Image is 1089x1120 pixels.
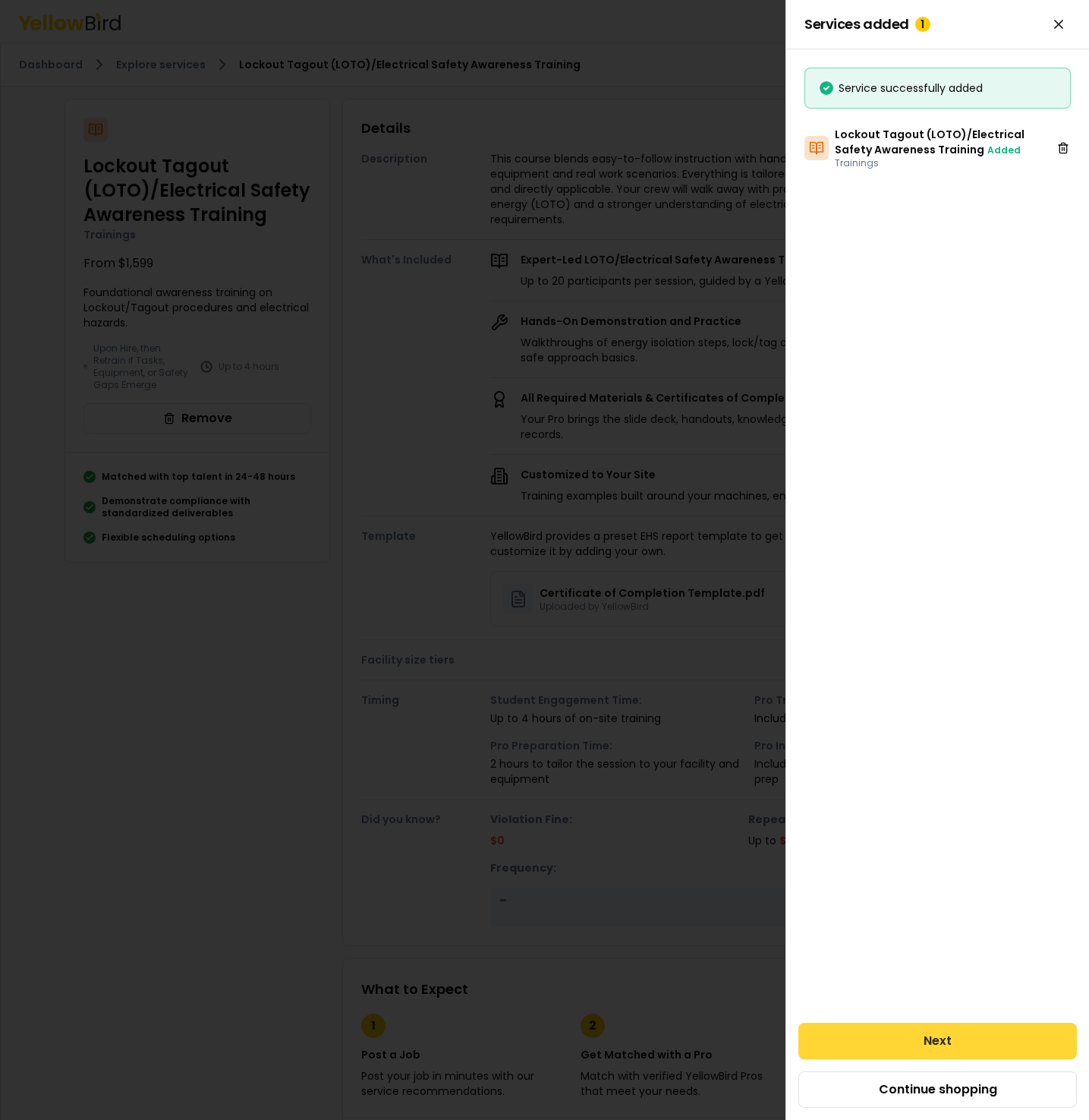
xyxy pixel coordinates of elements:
[798,1023,1077,1059] button: Next
[817,80,1058,96] div: Service successfully added
[798,1071,1077,1108] button: Continue shopping
[835,127,1050,157] h3: Lockout Tagout (LOTO)/Electrical Safety Awareness Training
[835,157,1050,169] p: Trainings
[804,17,930,32] span: Services added
[915,17,930,32] div: 1
[1047,12,1071,36] button: Close
[987,144,1021,156] span: Added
